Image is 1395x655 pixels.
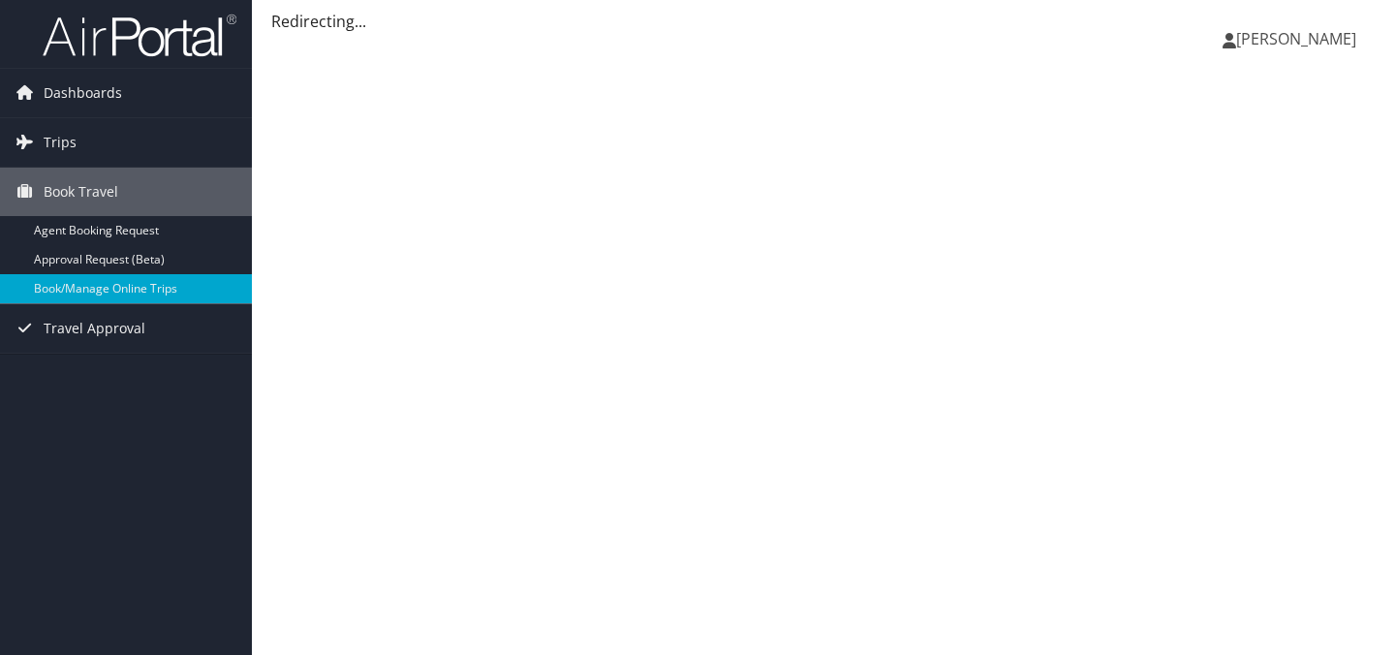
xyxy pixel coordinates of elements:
[44,304,145,353] span: Travel Approval
[44,69,122,117] span: Dashboards
[44,168,118,216] span: Book Travel
[1223,10,1376,68] a: [PERSON_NAME]
[271,10,1376,33] div: Redirecting...
[43,13,236,58] img: airportal-logo.png
[44,118,77,167] span: Trips
[1236,28,1356,49] span: [PERSON_NAME]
